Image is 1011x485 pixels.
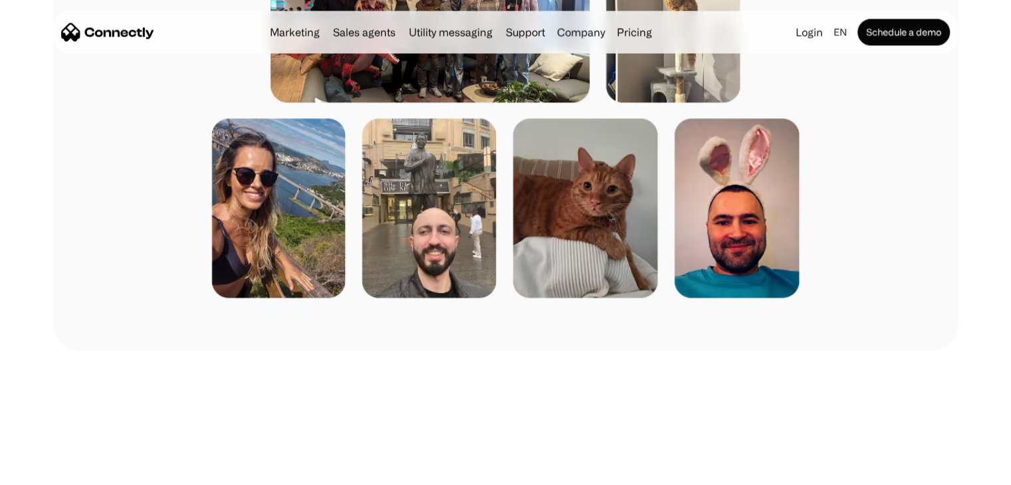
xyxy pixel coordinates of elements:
div: en [828,23,855,41]
a: Pricing [612,27,657,37]
a: Sales agents [328,27,401,37]
aside: Language selected: English [13,460,80,480]
div: en [834,23,847,41]
a: Marketing [265,27,325,37]
a: Support [501,27,550,37]
div: Company [557,23,605,41]
a: Schedule a demo [857,19,950,45]
ul: Language list [27,462,80,480]
a: Login [790,23,828,41]
a: home [61,22,154,42]
a: Utility messaging [403,27,498,37]
div: Company [553,23,609,41]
